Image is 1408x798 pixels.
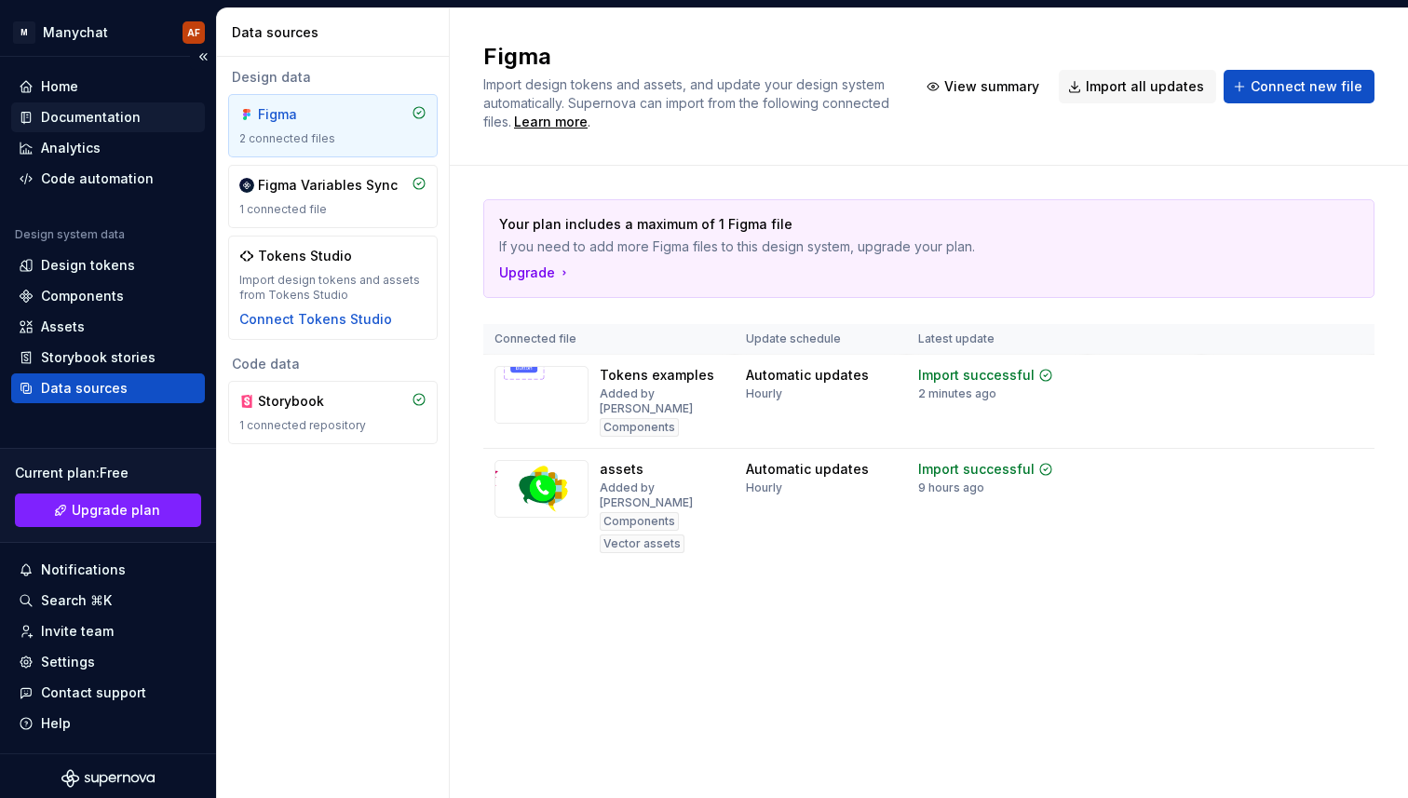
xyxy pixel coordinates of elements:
div: Automatic updates [746,366,869,385]
button: View summary [917,70,1051,103]
a: Figma2 connected files [228,94,438,157]
div: Hourly [746,386,782,401]
div: Code automation [41,169,154,188]
div: Figma Variables Sync [258,176,398,195]
a: Design tokens [11,250,205,280]
span: Connect new file [1251,77,1362,96]
div: Added by [PERSON_NAME] [600,480,724,510]
button: Import all updates [1059,70,1216,103]
button: Collapse sidebar [190,44,216,70]
th: Connected file [483,324,735,355]
a: Figma Variables Sync1 connected file [228,165,438,228]
button: Upgrade [499,264,572,282]
div: Data sources [232,23,441,42]
span: Upgrade plan [72,501,160,520]
div: 2 minutes ago [918,386,996,401]
div: Components [600,418,679,437]
div: Current plan : Free [15,464,201,482]
button: Upgrade plan [15,494,201,527]
div: Search ⌘K [41,591,112,610]
button: MManychatAF [4,12,212,52]
th: Latest update [907,324,1088,355]
div: Automatic updates [746,460,869,479]
div: assets [600,460,643,479]
div: 1 connected repository [239,418,426,433]
a: Storybook stories [11,343,205,372]
p: Your plan includes a maximum of 1 Figma file [499,215,1228,234]
div: Design data [228,68,438,87]
th: Update schedule [735,324,907,355]
div: Analytics [41,139,101,157]
span: . [511,115,590,129]
a: Settings [11,647,205,677]
div: Notifications [41,561,126,579]
div: Figma [258,105,347,124]
div: Documentation [41,108,141,127]
div: Home [41,77,78,96]
button: Help [11,709,205,738]
a: Analytics [11,133,205,163]
span: Import design tokens and assets, and update your design system automatically. Supernova can impor... [483,76,893,129]
div: Vector assets [600,534,684,553]
div: Added by [PERSON_NAME] [600,386,724,416]
a: Storybook1 connected repository [228,381,438,444]
svg: Supernova Logo [61,769,155,788]
div: Import design tokens and assets from Tokens Studio [239,273,426,303]
button: Connect new file [1224,70,1374,103]
div: Contact support [41,683,146,702]
span: Import all updates [1086,77,1204,96]
div: Data sources [41,379,128,398]
div: Storybook stories [41,348,156,367]
div: Design tokens [41,256,135,275]
a: Components [11,281,205,311]
div: Tokens examples [600,366,714,385]
div: Assets [41,318,85,336]
a: Home [11,72,205,101]
div: 2 connected files [239,131,426,146]
a: Learn more [514,113,588,131]
div: Design system data [15,227,125,242]
button: Connect Tokens Studio [239,310,392,329]
div: Settings [41,653,95,671]
div: Invite team [41,622,114,641]
div: Code data [228,355,438,373]
div: Components [41,287,124,305]
div: 1 connected file [239,202,426,217]
div: Tokens Studio [258,247,352,265]
button: Notifications [11,555,205,585]
a: Documentation [11,102,205,132]
div: Import successful [918,460,1035,479]
a: Tokens StudioImport design tokens and assets from Tokens StudioConnect Tokens Studio [228,236,438,340]
h2: Figma [483,42,895,72]
button: Contact support [11,678,205,708]
div: AF [187,25,200,40]
div: M [13,21,35,44]
div: Help [41,714,71,733]
div: Import successful [918,366,1035,385]
button: Search ⌘K [11,586,205,615]
p: If you need to add more Figma files to this design system, upgrade your plan. [499,237,1228,256]
a: Assets [11,312,205,342]
a: Code automation [11,164,205,194]
div: Components [600,512,679,531]
div: Hourly [746,480,782,495]
div: 9 hours ago [918,480,984,495]
span: View summary [944,77,1039,96]
div: Manychat [43,23,108,42]
a: Invite team [11,616,205,646]
div: Storybook [258,392,347,411]
a: Data sources [11,373,205,403]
